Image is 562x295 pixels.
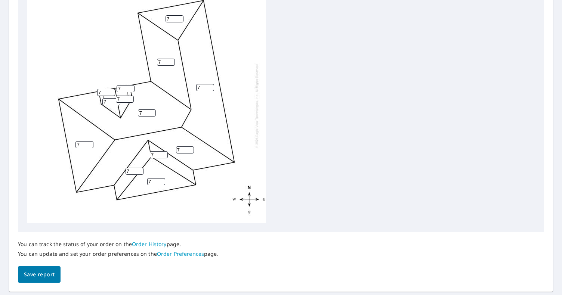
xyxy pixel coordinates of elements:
[18,266,61,283] button: Save report
[18,251,219,257] p: You can update and set your order preferences on the page.
[132,240,167,248] a: Order History
[18,241,219,248] p: You can track the status of your order on the page.
[157,250,204,257] a: Order Preferences
[24,270,55,279] span: Save report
